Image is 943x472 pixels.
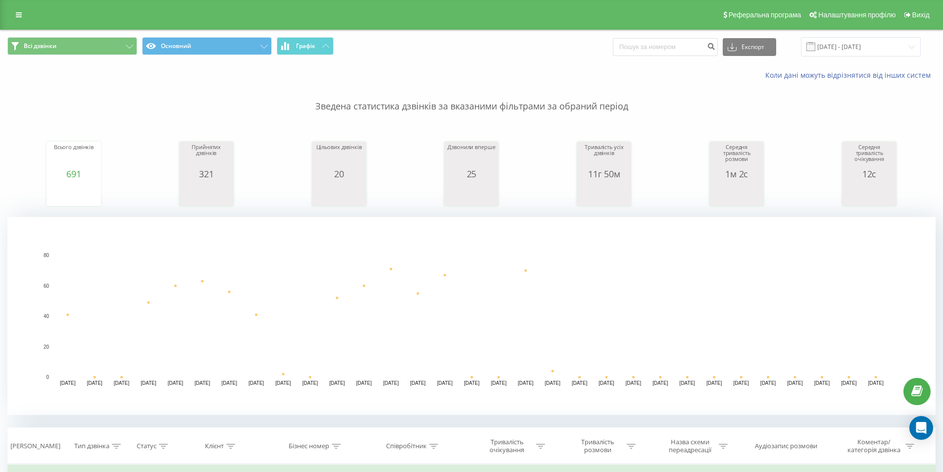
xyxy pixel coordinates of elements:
p: Зведена статистика дзвінків за вказаними фільтрами за обраний період [7,80,936,113]
text: [DATE] [814,380,830,386]
span: Налаштування профілю [818,11,895,19]
div: Тривалість усіх дзвінків [579,144,629,169]
svg: A chart. [579,179,629,209]
text: [DATE] [329,380,345,386]
text: [DATE] [168,380,184,386]
span: Всі дзвінки [24,42,56,50]
text: [DATE] [652,380,668,386]
text: [DATE] [356,380,372,386]
div: Цільових дзвінків [314,144,364,169]
button: Основний [142,37,272,55]
text: [DATE] [598,380,614,386]
div: Тривалість очікування [481,438,534,455]
text: 60 [44,283,50,289]
svg: A chart. [314,179,364,209]
div: 321 [182,169,231,179]
text: [DATE] [841,380,857,386]
div: 20 [314,169,364,179]
text: [DATE] [383,380,399,386]
button: Графік [277,37,334,55]
svg: A chart. [447,179,496,209]
text: [DATE] [464,380,480,386]
text: 0 [46,374,49,380]
div: Назва схеми переадресації [663,438,716,455]
span: Реферальна програма [729,11,801,19]
text: [DATE] [491,380,507,386]
text: [DATE] [87,380,102,386]
text: [DATE] [60,380,76,386]
text: [DATE] [787,380,803,386]
div: Дзвонили вперше [447,144,496,169]
div: Співробітник [386,442,427,451]
text: [DATE] [114,380,130,386]
text: [DATE] [302,380,318,386]
text: [DATE] [195,380,210,386]
text: [DATE] [760,380,776,386]
svg: A chart. [49,179,99,209]
input: Пошук за номером [613,38,718,56]
div: Бізнес номер [289,442,329,451]
text: [DATE] [141,380,156,386]
svg: A chart. [182,179,231,209]
div: Середня тривалість розмови [712,144,761,169]
div: 12с [844,169,894,179]
text: [DATE] [410,380,426,386]
div: Коментар/категорія дзвінка [845,438,903,455]
div: 691 [49,169,99,179]
text: [DATE] [572,380,588,386]
div: 25 [447,169,496,179]
text: [DATE] [437,380,453,386]
text: [DATE] [275,380,291,386]
svg: A chart. [7,217,936,415]
text: 40 [44,314,50,319]
text: 80 [44,253,50,258]
text: 20 [44,344,50,350]
div: Всього дзвінків [49,144,99,169]
text: [DATE] [680,380,695,386]
text: [DATE] [706,380,722,386]
div: Середня тривалість очікування [844,144,894,169]
div: 11г 50м [579,169,629,179]
div: Клієнт [205,442,224,451]
text: [DATE] [545,380,561,386]
div: Статус [137,442,156,451]
button: Всі дзвінки [7,37,137,55]
a: Коли дані можуть відрізнятися вiд інших систем [765,70,936,80]
text: [DATE] [221,380,237,386]
span: Вихід [912,11,930,19]
svg: A chart. [844,179,894,209]
div: Тривалість розмови [571,438,624,455]
div: Open Intercom Messenger [909,416,933,440]
text: [DATE] [733,380,749,386]
text: [DATE] [626,380,642,386]
span: Графік [296,43,315,50]
button: Експорт [723,38,776,56]
div: [PERSON_NAME] [10,442,60,451]
div: 1м 2с [712,169,761,179]
div: Тип дзвінка [74,442,109,451]
svg: A chart. [712,179,761,209]
text: [DATE] [248,380,264,386]
text: [DATE] [868,380,884,386]
text: [DATE] [518,380,534,386]
div: Аудіозапис розмови [755,442,817,451]
div: Прийнятих дзвінків [182,144,231,169]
